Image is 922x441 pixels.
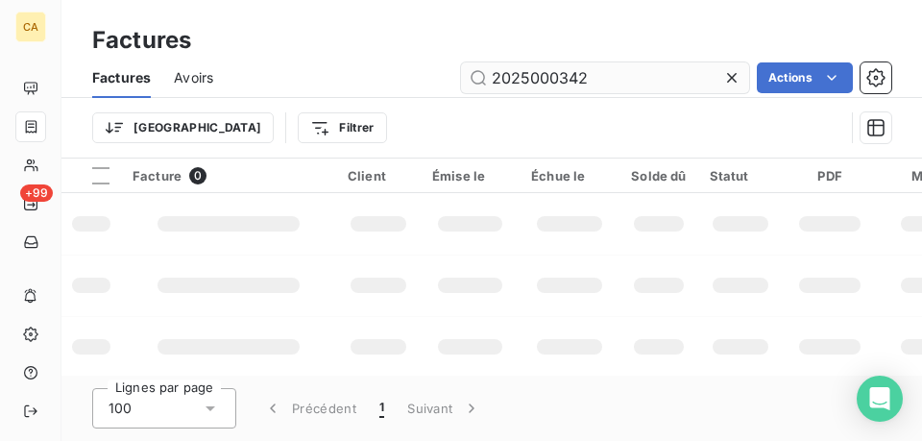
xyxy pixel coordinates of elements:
div: PDF [794,168,864,184]
button: Précédent [252,388,368,429]
span: Facture [133,168,182,184]
div: Échue le [531,168,608,184]
div: Client [348,168,409,184]
button: Suivant [396,388,493,429]
span: 1 [379,399,384,418]
button: Actions [757,62,853,93]
span: Factures [92,68,151,87]
input: Rechercher [461,62,749,93]
h3: Factures [92,23,191,58]
button: Filtrer [298,112,386,143]
div: CA [15,12,46,42]
div: Open Intercom Messenger [857,376,903,422]
span: +99 [20,184,53,202]
div: Solde dû [631,168,686,184]
span: Avoirs [174,68,213,87]
button: [GEOGRAPHIC_DATA] [92,112,274,143]
span: 100 [109,399,132,418]
span: 0 [189,167,206,184]
button: 1 [368,388,396,429]
div: Statut [710,168,772,184]
div: Émise le [432,168,508,184]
